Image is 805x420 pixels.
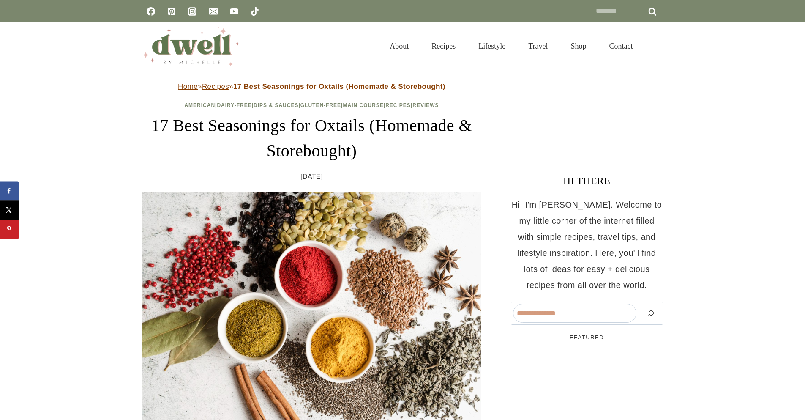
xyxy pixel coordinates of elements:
a: YouTube [226,3,243,20]
a: Gluten-Free [300,102,341,108]
span: » » [178,82,445,91]
a: Recipes [385,102,411,108]
h5: FEATURED [511,333,663,342]
button: Search [641,304,661,323]
a: TikTok [246,3,263,20]
strong: 17 Best Seasonings for Oxtails (Homemade & Storebought) [233,82,445,91]
a: Email [205,3,222,20]
a: Dairy-Free [217,102,251,108]
a: Travel [517,31,559,61]
img: DWELL by michelle [142,27,240,66]
a: Instagram [184,3,201,20]
a: Shop [559,31,598,61]
time: [DATE] [300,170,323,183]
span: | | | | | | [184,102,439,108]
a: Lifestyle [467,31,517,61]
a: Facebook [142,3,159,20]
a: Pinterest [163,3,180,20]
h1: 17 Best Seasonings for Oxtails (Homemade & Storebought) [142,113,481,164]
a: Recipes [420,31,467,61]
a: About [378,31,420,61]
nav: Primary Navigation [378,31,644,61]
a: Contact [598,31,644,61]
button: View Search Form [649,39,663,53]
a: Main Course [343,102,383,108]
a: Dips & Sauces [254,102,298,108]
h3: HI THERE [511,173,663,188]
a: Reviews [412,102,439,108]
a: Home [178,82,198,91]
a: American [184,102,215,108]
a: Recipes [202,82,229,91]
p: Hi! I'm [PERSON_NAME]. Welcome to my little corner of the internet filled with simple recipes, tr... [511,197,663,293]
